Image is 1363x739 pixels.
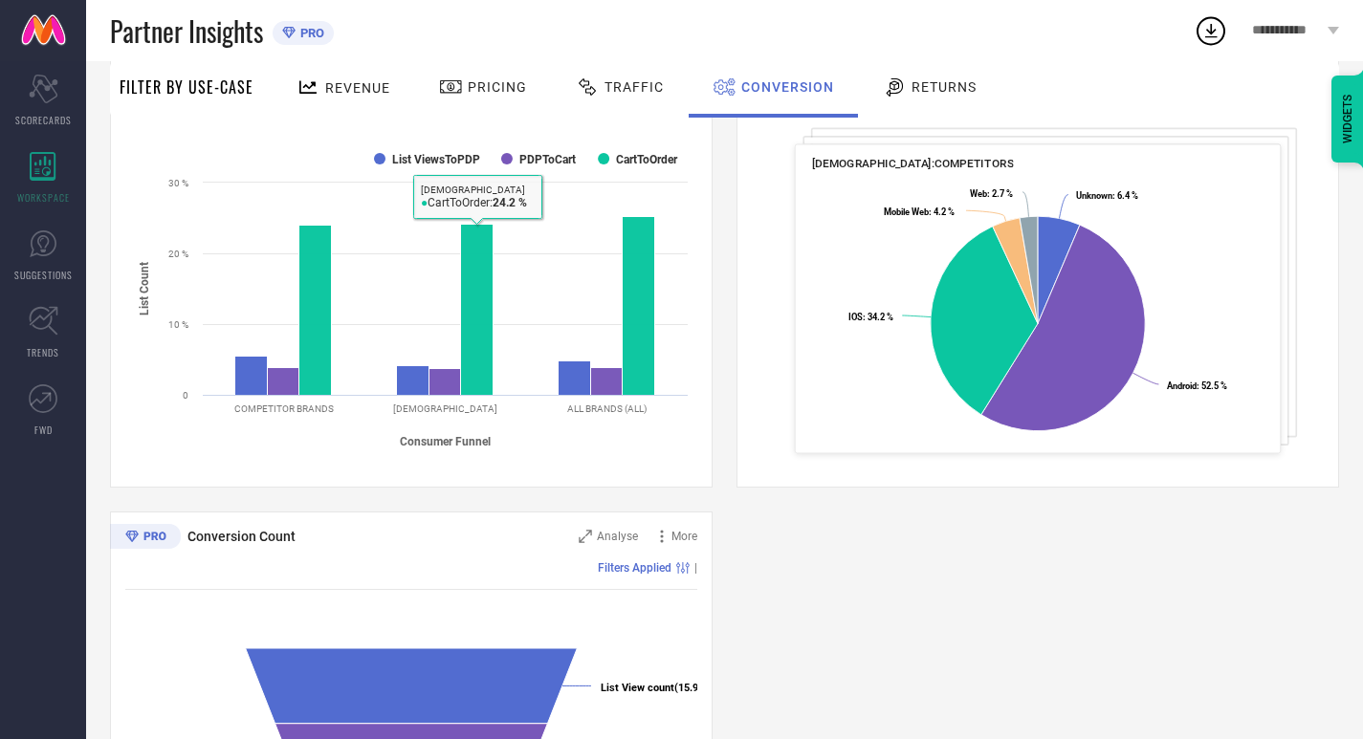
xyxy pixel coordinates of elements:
text: 10 % [168,319,188,330]
span: Conversion [741,79,834,95]
text: 0 [183,390,188,401]
span: FWD [34,423,53,437]
span: TRENDS [27,345,59,359]
span: Analyse [597,530,638,543]
tspan: List Count [138,262,151,315]
tspan: Unknown [1076,190,1112,201]
span: [DEMOGRAPHIC_DATA]:COMPETITORS [812,157,1014,170]
text: : 52.5 % [1167,380,1227,391]
text: (15.94L) [601,682,714,694]
span: Filters Applied [598,561,671,575]
span: More [671,530,697,543]
text: ALL BRANDS (ALL) [567,403,647,414]
svg: Zoom [579,530,592,543]
text: 20 % [168,249,188,259]
span: Partner Insights [110,11,263,51]
tspan: Android [1167,380,1197,391]
span: WORKSPACE [17,190,70,205]
tspan: IOS [848,312,863,322]
span: Filter By Use-Case [120,76,253,98]
tspan: Mobile Web [884,206,929,217]
span: Returns [912,79,977,95]
div: Premium [110,524,181,553]
text: : 6.4 % [1076,190,1138,201]
tspan: Web [970,188,987,199]
span: Revenue [325,80,390,96]
tspan: List View count [601,682,674,694]
span: Pricing [468,79,527,95]
span: Conversion Count [187,529,296,544]
text: : 34.2 % [848,312,893,322]
text: List ViewsToPDP [392,153,480,166]
text: 30 % [168,178,188,188]
span: | [694,561,697,575]
text: : 2.7 % [970,188,1013,199]
span: SUGGESTIONS [14,268,73,282]
text: : 4.2 % [884,206,955,217]
div: Open download list [1194,13,1228,48]
text: PDPToCart [519,153,576,166]
text: COMPETITOR BRANDS [234,403,334,414]
text: CartToOrder [616,153,678,166]
span: SCORECARDS [15,113,72,127]
tspan: Consumer Funnel [400,435,491,448]
span: PRO [296,26,324,40]
span: Traffic [605,79,664,95]
text: [DEMOGRAPHIC_DATA] [393,403,497,414]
